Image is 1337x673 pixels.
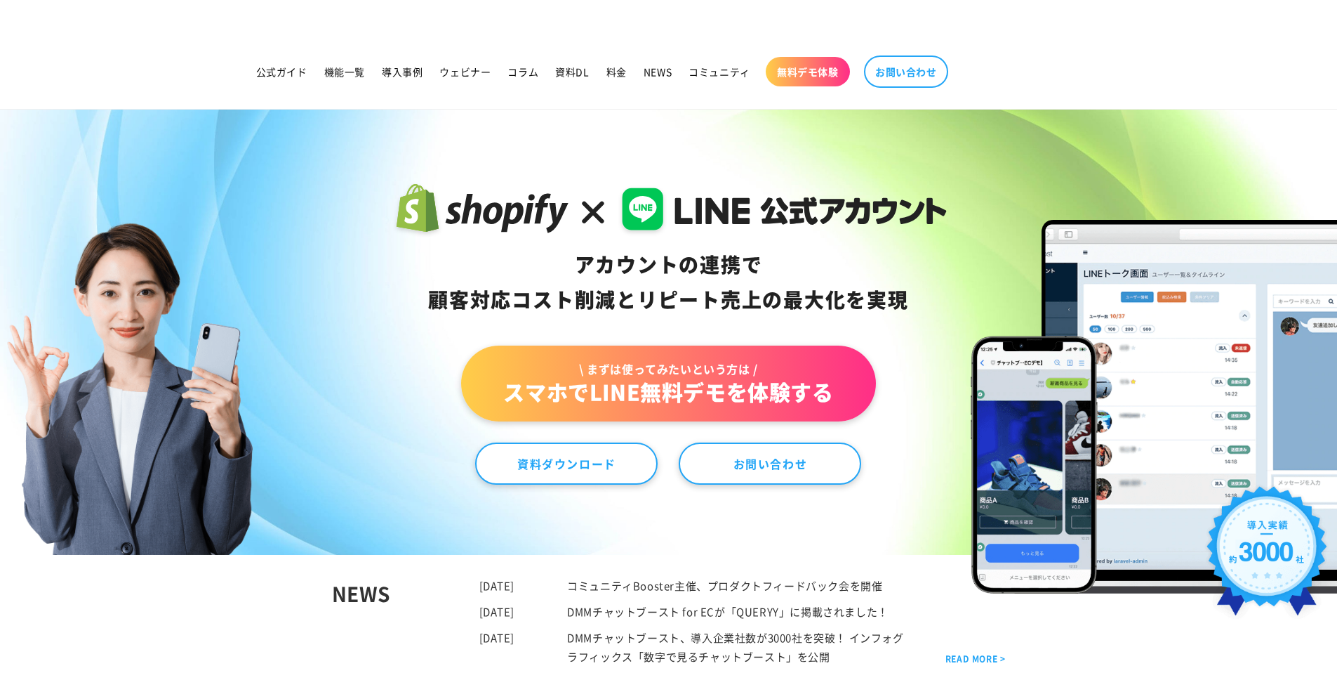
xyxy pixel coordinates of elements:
[567,604,889,619] a: DMMチャットブースト for ECが「QUERYY」に掲載されました！
[766,57,850,86] a: 無料デモ体験
[479,630,515,645] time: [DATE]
[256,65,307,78] span: 公式ガイド
[479,604,515,619] time: [DATE]
[248,57,316,86] a: 公式ガイド
[547,57,597,86] a: 資料DL
[945,651,1006,667] a: READ MORE >
[567,578,882,593] a: コミュニティBooster主催、プロダクトフィードバック会を開催
[332,576,479,666] div: NEWS
[324,65,365,78] span: 機能一覧
[373,57,431,86] a: 導入事例
[567,630,903,664] a: DMMチャットブースト、導入企業社数が3000社を突破！ インフォグラフィックス「数字で見るチャットブースト」を公開
[635,57,680,86] a: NEWS
[875,65,937,78] span: お問い合わせ
[431,57,499,86] a: ウェビナー
[689,65,750,78] span: コミュニティ
[555,65,589,78] span: 資料DL
[598,57,635,86] a: 料金
[479,578,515,593] time: [DATE]
[1200,480,1334,632] img: 導入実績約3000社
[499,57,547,86] a: コラム
[316,57,373,86] a: 機能一覧
[475,443,658,485] a: 資料ダウンロード
[864,55,948,88] a: お問い合わせ
[390,247,947,318] div: アカウントの連携で 顧客対応コスト削減と リピート売上の 最大化を実現
[680,57,759,86] a: コミュニティ
[777,65,839,78] span: 無料デモ体験
[439,65,491,78] span: ウェビナー
[503,361,833,377] span: \ まずは使ってみたいという方は /
[382,65,423,78] span: 導入事例
[461,346,875,422] a: \ まずは使ってみたいという方は /スマホでLINE無料デモを体験する
[679,443,861,485] a: お問い合わせ
[606,65,627,78] span: 料金
[507,65,538,78] span: コラム
[644,65,672,78] span: NEWS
